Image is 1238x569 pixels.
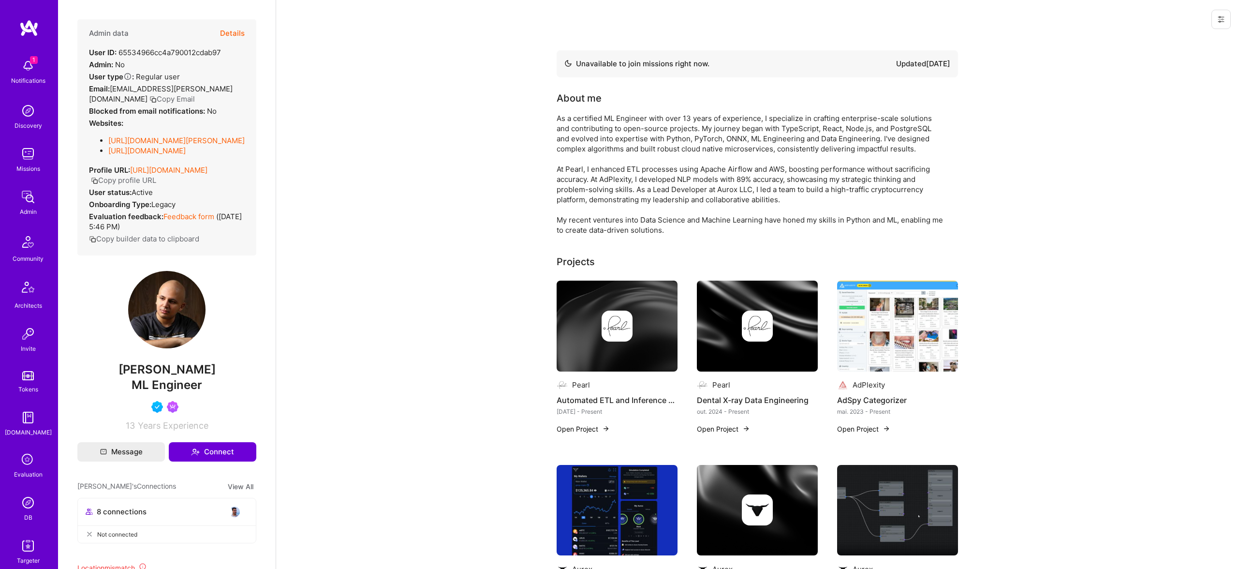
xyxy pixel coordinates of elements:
img: Company logo [742,311,773,342]
div: Invite [21,344,36,354]
img: bell [18,56,38,75]
span: Not connected [97,529,137,539]
h4: Dental X-ray Data Engineering [697,394,818,406]
img: Company logo [697,379,708,391]
i: icon CloseGray [86,530,93,538]
button: Details [220,19,245,47]
img: cover [557,281,678,372]
div: AdPlexity [853,380,885,390]
div: No [89,60,125,70]
img: Availability [564,60,572,67]
div: Pearl [572,380,590,390]
span: [PERSON_NAME] [77,362,256,377]
span: Years Experience [138,420,208,431]
span: ML Engineer [132,378,202,392]
div: Targeter [17,555,40,566]
button: Connect [169,442,256,462]
strong: User ID: [89,48,117,57]
div: About me [557,91,602,105]
img: avatar [229,506,240,518]
i: icon Copy [91,177,98,184]
button: Copy builder data to clipboard [89,234,199,244]
div: Architects [15,300,42,311]
button: Open Project [697,424,750,434]
span: [EMAIL_ADDRESS][PERSON_NAME][DOMAIN_NAME] [89,84,233,104]
img: Admin Search [18,493,38,512]
div: Regular user [89,72,180,82]
img: Invite [18,324,38,344]
img: logo [19,19,39,37]
div: As a certified ML Engineer with over 13 years of experience, I specialize in crafting enterprise-... [557,113,943,235]
div: Projects [557,255,595,269]
span: Active [132,188,153,197]
button: Open Project [837,424,890,434]
img: Been on Mission [167,401,178,413]
h4: AdSpy Categorizer [837,394,958,406]
strong: Evaluation feedback: [89,212,163,221]
i: icon Collaborator [86,508,93,515]
strong: Email: [89,84,110,93]
img: Vetted A.Teamer [151,401,163,413]
img: avatar [236,506,248,518]
img: tokens [22,371,34,380]
span: 13 [126,420,135,431]
a: [URL][DOMAIN_NAME][PERSON_NAME] [108,136,245,145]
span: [PERSON_NAME]'s Connections [77,481,176,492]
strong: Websites: [89,119,123,128]
i: icon Connect [191,448,200,456]
button: Message [77,442,165,462]
img: admin teamwork [18,187,38,207]
div: Discovery [15,120,42,131]
img: arrow-right [742,425,750,433]
i: Help [123,72,132,81]
img: Company logo [837,379,849,391]
div: Notifications [11,75,45,86]
div: out. 2024 - Present [697,406,818,417]
div: Community [13,254,44,264]
a: [URL][DOMAIN_NAME] [108,146,186,155]
h4: Automated ETL and Inference Optimization [557,394,678,406]
div: DB [24,512,32,523]
button: Open Project [557,424,610,434]
strong: Blocked from email notifications: [89,106,207,116]
div: 65534966cc4a790012cdab97 [89,47,221,58]
div: [DATE] - Present [557,406,678,417]
img: Company logo [742,494,773,525]
img: Skill Targeter [18,536,38,555]
img: cover [697,465,818,556]
span: 1 [30,56,38,64]
img: avatar [221,506,233,518]
a: Feedback form [163,212,214,221]
div: Admin [20,207,37,217]
i: icon Copy [149,96,157,103]
strong: User status: [89,188,132,197]
h4: Admin data [89,29,129,38]
div: No [89,106,217,116]
i: icon Copy [89,236,96,243]
button: Copy Email [149,94,195,104]
span: legacy [151,200,176,209]
div: Updated [DATE] [896,58,950,70]
img: cover [697,281,818,372]
div: Missions [16,164,40,174]
img: teamwork [18,144,38,164]
img: arrow-right [602,425,610,433]
button: View All [225,481,256,492]
img: Aurox Trading Agent [837,465,958,556]
div: [DOMAIN_NAME] [5,427,52,437]
strong: Onboarding Type: [89,200,151,209]
img: Company logo [557,379,568,391]
span: 8 connections [97,507,147,517]
div: Tokens [18,384,38,394]
i: icon Mail [100,449,107,455]
img: avatar [213,506,225,518]
button: Copy profile URL [91,175,156,185]
img: Aurox Crypto Wallet [557,465,678,556]
img: Company logo [602,311,633,342]
strong: User type : [89,72,134,81]
div: mai. 2023 - Present [837,406,958,417]
i: icon SelectionTeam [19,451,37,469]
strong: Profile URL: [89,165,130,175]
div: Evaluation [14,469,43,479]
div: Pearl [712,380,730,390]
